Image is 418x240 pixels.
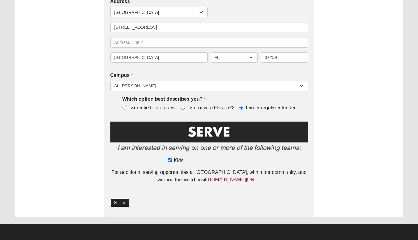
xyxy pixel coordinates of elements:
a: Submit [110,198,129,207]
input: I am a first-time guest [122,106,126,110]
input: Zip [261,52,308,63]
img: Serve2.png [110,120,308,156]
div: For additional serving opportunities at [GEOGRAPHIC_DATA], within our community, and around the w... [110,169,308,183]
a: [DOMAIN_NAME][URL] [206,177,259,182]
input: I am a regular attender [239,106,243,110]
span: I am new to Eleven22 [187,104,235,112]
input: Kids [168,158,172,162]
span: Kids [174,157,184,164]
span: [GEOGRAPHIC_DATA] [114,7,199,18]
span: I am a first-time guest [129,104,176,112]
label: Campus [110,72,133,79]
input: Address Line 2 [110,37,308,48]
input: City [110,52,208,63]
label: Which option best describes you? [122,96,206,103]
input: Address Line 1 [110,22,308,32]
span: I am a regular attender [246,104,296,112]
input: I am new to Eleven22 [181,106,185,110]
